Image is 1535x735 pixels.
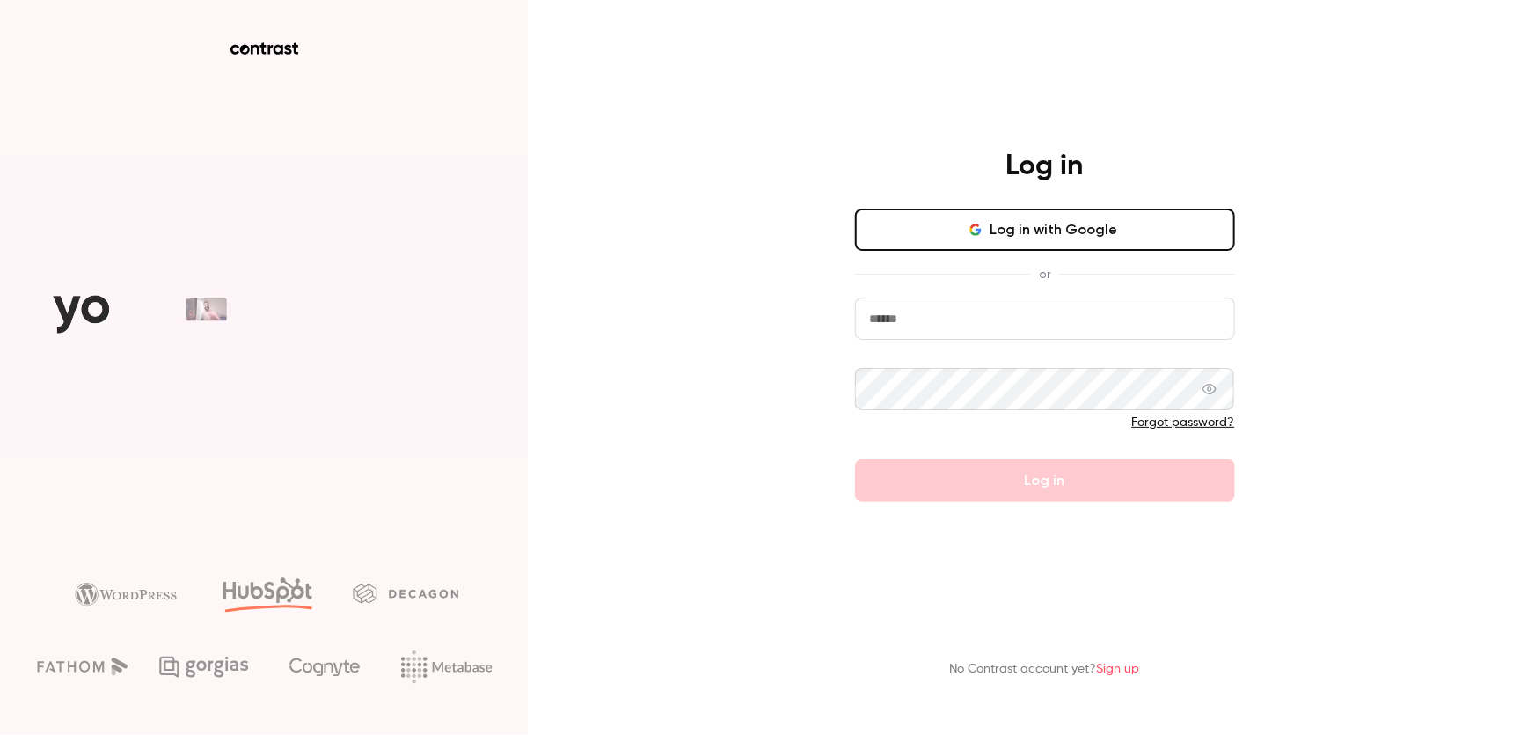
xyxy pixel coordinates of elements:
[855,209,1235,251] button: Log in with Google
[950,660,1140,679] p: No Contrast account yet?
[1030,265,1059,283] span: or
[353,584,458,603] img: decagon
[1006,149,1084,184] h4: Log in
[1132,416,1235,429] a: Forgot password?
[1097,663,1140,675] a: Sign up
